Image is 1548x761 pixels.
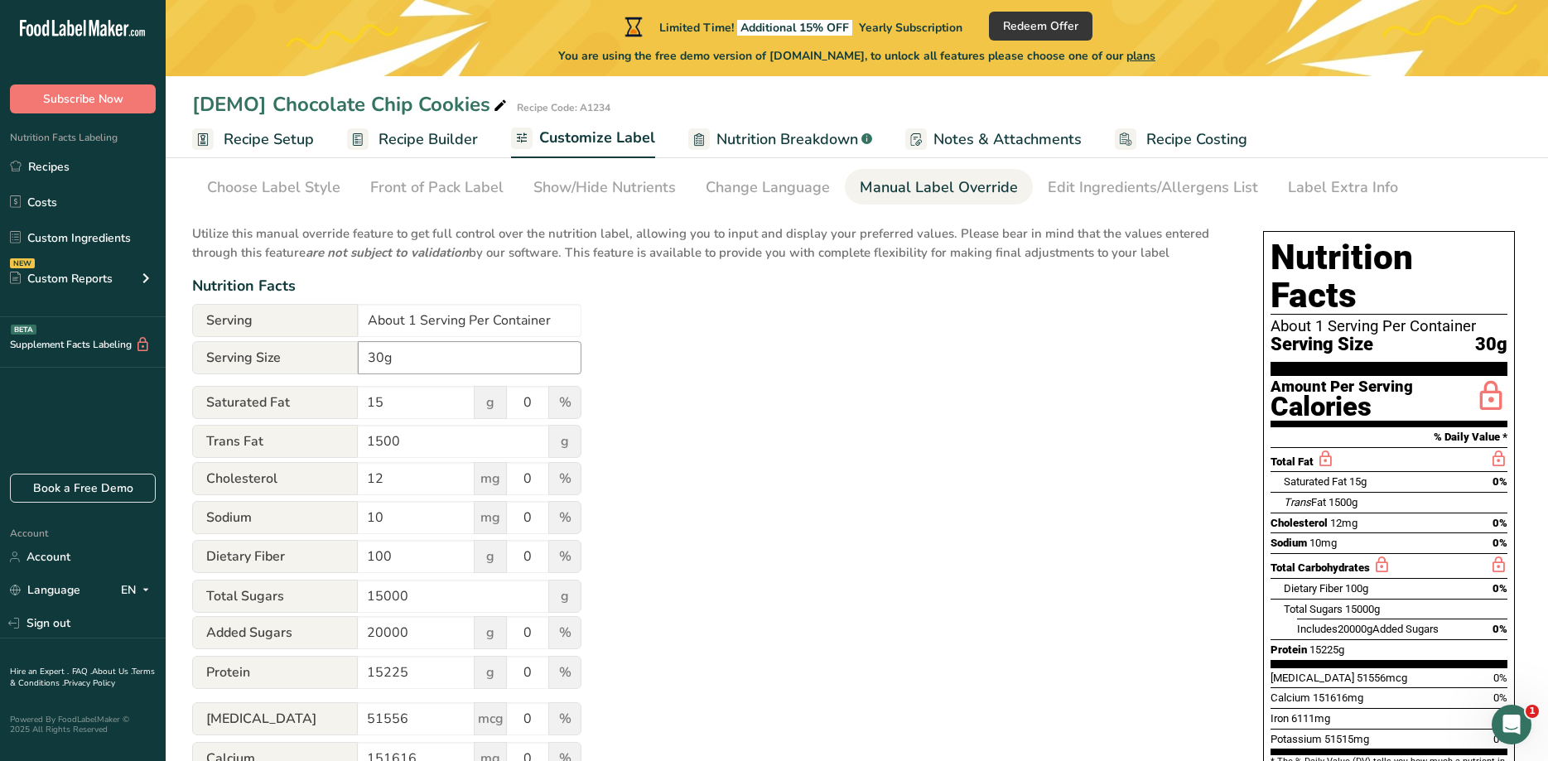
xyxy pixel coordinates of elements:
[10,270,113,287] div: Custom Reports
[859,20,962,36] span: Yearly Subscription
[64,677,115,689] a: Privacy Policy
[1284,582,1343,595] span: Dietary Fiber
[192,214,1230,262] p: Utilize this manual override feature to get full control over the nutrition label, allowing you t...
[474,616,507,649] span: g
[989,12,1092,41] button: Redeem Offer
[1493,691,1507,704] span: 0%
[1493,582,1507,595] span: 0%
[192,341,358,374] span: Serving Size
[1271,537,1307,549] span: Sodium
[1271,643,1307,656] span: Protein
[347,121,478,158] a: Recipe Builder
[10,666,155,689] a: Terms & Conditions .
[192,462,358,495] span: Cholesterol
[1349,475,1367,488] span: 15g
[192,89,510,119] div: [DEMO] Chocolate Chip Cookies
[1357,672,1407,684] span: 51556mcg
[1048,176,1258,199] div: Edit Ingredients/Allergens List
[548,702,581,735] span: %
[1271,561,1370,574] span: Total Carbohydrates
[688,121,872,158] a: Nutrition Breakdown
[474,656,507,689] span: g
[11,325,36,335] div: BETA
[511,119,655,159] a: Customize Label
[10,666,69,677] a: Hire an Expert .
[1493,537,1507,549] span: 0%
[1492,705,1531,744] iframe: Intercom live chat
[1271,733,1322,745] span: Potassium
[517,100,610,115] div: Recipe Code: A1234
[192,580,358,613] span: Total Sugars
[1271,691,1310,704] span: Calcium
[548,656,581,689] span: %
[474,386,507,419] span: g
[121,580,156,600] div: EN
[539,127,655,149] span: Customize Label
[548,580,581,613] span: g
[192,702,358,735] span: [MEDICAL_DATA]
[1115,121,1247,158] a: Recipe Costing
[1475,335,1507,355] span: 30g
[192,425,358,458] span: Trans Fat
[1493,733,1507,745] span: 0%
[207,176,340,199] div: Choose Label Style
[558,47,1155,65] span: You are using the free demo version of [DOMAIN_NAME], to unlock all features please choose one of...
[1271,238,1507,315] h1: Nutrition Facts
[716,128,858,151] span: Nutrition Breakdown
[621,17,962,36] div: Limited Time!
[1271,455,1314,468] span: Total Fat
[1288,176,1398,199] div: Label Extra Info
[1271,379,1413,395] div: Amount Per Serving
[1126,48,1155,64] span: plans
[1338,623,1372,635] span: 20000g
[1345,582,1368,595] span: 100g
[1313,691,1363,704] span: 151616mg
[1003,17,1078,35] span: Redeem Offer
[1324,733,1369,745] span: 51515mg
[548,462,581,495] span: %
[1271,517,1328,529] span: Cholesterol
[1345,603,1380,615] span: 15000g
[548,501,581,534] span: %
[1329,496,1358,508] span: 1500g
[192,540,358,573] span: Dietary Fiber
[474,462,507,495] span: mg
[905,121,1082,158] a: Notes & Attachments
[1309,537,1337,549] span: 10mg
[1271,427,1507,447] section: % Daily Value *
[1284,603,1343,615] span: Total Sugars
[1493,672,1507,684] span: 0%
[1493,623,1507,635] span: 0%
[548,386,581,419] span: %
[1271,712,1289,725] span: Iron
[306,244,469,261] b: are not subject to validation
[1146,128,1247,151] span: Recipe Costing
[192,121,314,158] a: Recipe Setup
[1271,318,1507,335] div: About 1 Serving Per Container
[1330,517,1358,529] span: 12mg
[1284,475,1347,488] span: Saturated Fat
[43,90,123,108] span: Subscribe Now
[1493,517,1507,529] span: 0%
[10,715,156,735] div: Powered By FoodLabelMaker © 2025 All Rights Reserved
[72,666,92,677] a: FAQ .
[192,616,358,649] span: Added Sugars
[548,540,581,573] span: %
[224,128,314,151] span: Recipe Setup
[1526,705,1539,718] span: 1
[860,176,1018,199] div: Manual Label Override
[1271,335,1373,355] span: Serving Size
[192,304,358,337] span: Serving
[533,176,676,199] div: Show/Hide Nutrients
[1309,643,1344,656] span: 15225g
[737,20,852,36] span: Additional 15% OFF
[370,176,504,199] div: Front of Pack Label
[548,616,581,649] span: %
[706,176,830,199] div: Change Language
[92,666,132,677] a: About Us .
[1271,395,1413,419] div: Calories
[548,425,581,458] span: g
[1297,623,1439,635] span: Includes Added Sugars
[1291,712,1330,725] span: 6111mg
[474,501,507,534] span: mg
